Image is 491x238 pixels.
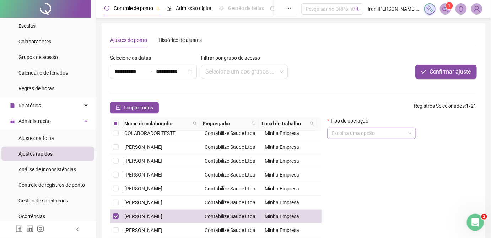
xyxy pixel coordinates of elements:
span: Análise de inconsistências [18,167,76,172]
span: Minha Empresa [265,227,300,233]
span: [PERSON_NAME] [124,144,162,150]
button: Limpar todos [110,102,159,113]
span: search [250,118,257,129]
span: [PERSON_NAME] [124,186,162,191]
span: ellipsis [286,6,291,11]
span: search [354,6,360,12]
span: [PERSON_NAME] [124,227,162,233]
iframe: Intercom live chat [467,214,484,231]
span: search [252,121,256,126]
span: file [10,103,15,108]
span: Calendário de feriados [18,70,68,76]
span: Controle de ponto [114,5,153,11]
span: instagram [37,225,44,232]
span: to [147,69,153,75]
span: COLABORADOR TESTE [124,130,176,136]
span: Contabilize Saude Ltda [205,172,255,178]
span: Ajustes da folha [18,135,54,141]
span: Nome do colaborador [124,120,190,128]
span: 1 [481,214,487,220]
span: 1 [448,3,451,8]
span: clock-circle [104,6,109,11]
span: Gestão de solicitações [18,198,68,204]
img: 88608 [471,4,482,14]
span: Regras de horas [18,86,54,91]
span: Contabilize Saude Ltda [205,186,255,191]
span: [PERSON_NAME] [124,213,162,219]
span: Contabilize Saude Ltda [205,213,255,219]
span: dashboard [270,6,275,11]
span: Minha Empresa [265,186,300,191]
span: Contabilize Saude Ltda [205,158,255,164]
span: search [191,118,199,129]
span: pushpin [156,6,160,11]
span: [PERSON_NAME] [124,200,162,205]
span: Empregador [203,120,249,128]
span: search [308,118,315,129]
span: Contabilize Saude Ltda [205,200,255,205]
span: Minha Empresa [265,213,300,219]
span: Limpar todos [124,104,153,112]
span: Contabilize Saude Ltda [205,130,255,136]
span: Minha Empresa [265,172,300,178]
span: bell [458,6,464,12]
span: lock [10,119,15,124]
div: Histórico de ajustes [158,36,202,44]
span: Ocorrências [18,213,45,219]
span: Admissão digital [176,5,212,11]
span: check [421,69,427,75]
label: Selecione as datas [110,54,156,62]
span: Minha Empresa [265,144,300,150]
span: left [75,227,80,232]
sup: 1 [446,2,453,9]
span: linkedin [26,225,33,232]
span: file-done [167,6,172,11]
span: search [310,121,314,126]
span: Confirmar ajuste [430,67,471,76]
span: Minha Empresa [265,158,300,164]
button: Confirmar ajuste [415,65,477,79]
span: Grupos de acesso [18,54,58,60]
span: [PERSON_NAME] [124,158,162,164]
span: sun [219,6,224,11]
span: Local de trabalho [261,120,307,128]
span: Colaboradores [18,39,51,44]
span: Ajustes rápidos [18,151,53,157]
span: Controle de registros de ponto [18,182,85,188]
span: Contabilize Saude Ltda [205,144,255,150]
span: Minha Empresa [265,200,300,205]
label: Filtrar por grupo de acesso [201,54,265,62]
span: [PERSON_NAME] [124,172,162,178]
span: Gestão de férias [228,5,264,11]
span: facebook [16,225,23,232]
img: sparkle-icon.fc2bf0ac1784a2077858766a79e2daf3.svg [426,5,434,13]
span: Registros Selecionados [414,103,465,109]
span: notification [442,6,449,12]
span: : 1 / 21 [414,102,477,113]
span: swap-right [147,69,153,75]
span: Minha Empresa [265,130,300,136]
span: Escalas [18,23,36,29]
div: Ajustes de ponto [110,36,147,44]
span: check-square [116,105,121,110]
span: Administração [18,118,51,124]
span: search [193,121,197,126]
span: Contabilize Saude Ltda [205,227,255,233]
label: Tipo de operação [327,117,373,125]
span: Relatórios [18,103,41,108]
span: Iran [PERSON_NAME] - Contabilize Saude Ltda [368,5,420,13]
